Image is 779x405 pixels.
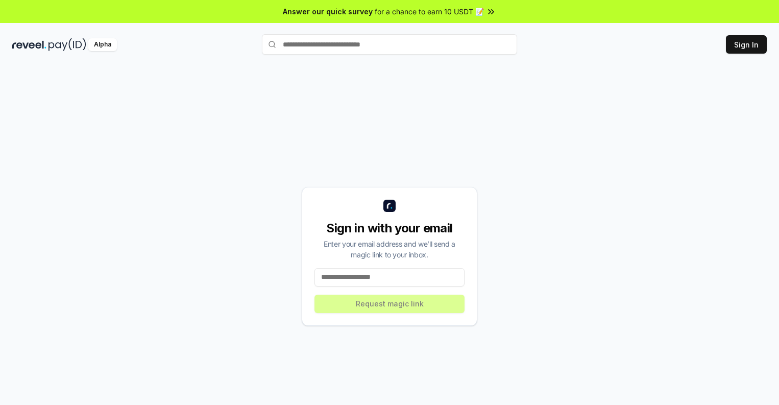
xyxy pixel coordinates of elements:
[375,6,484,17] span: for a chance to earn 10 USDT 📝
[383,200,396,212] img: logo_small
[314,220,465,236] div: Sign in with your email
[12,38,46,51] img: reveel_dark
[283,6,373,17] span: Answer our quick survey
[314,239,465,260] div: Enter your email address and we’ll send a magic link to your inbox.
[48,38,86,51] img: pay_id
[88,38,117,51] div: Alpha
[726,35,767,54] button: Sign In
